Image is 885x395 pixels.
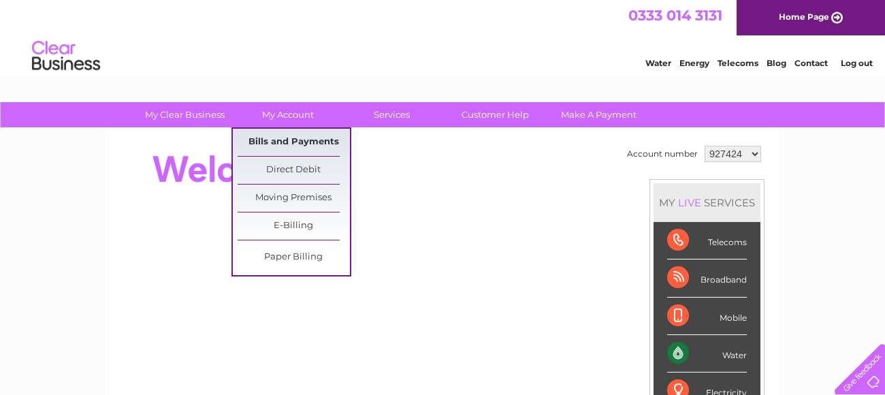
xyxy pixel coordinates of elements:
[679,58,709,68] a: Energy
[675,196,704,209] div: LIVE
[645,58,671,68] a: Water
[238,244,350,271] a: Paper Billing
[767,58,786,68] a: Blog
[841,58,873,68] a: Log out
[31,35,101,77] img: logo.png
[628,7,722,24] a: 0333 014 3131
[439,102,551,127] a: Customer Help
[336,102,448,127] a: Services
[794,58,828,68] a: Contact
[238,185,350,212] a: Moving Premises
[122,7,765,66] div: Clear Business is a trading name of Verastar Limited (registered in [GEOGRAPHIC_DATA] No. 3667643...
[718,58,758,68] a: Telecoms
[238,129,350,156] a: Bills and Payments
[667,298,747,335] div: Mobile
[654,183,760,222] div: MY SERVICES
[667,222,747,259] div: Telecoms
[129,102,241,127] a: My Clear Business
[238,157,350,184] a: Direct Debit
[667,335,747,373] div: Water
[624,142,701,165] td: Account number
[543,102,655,127] a: Make A Payment
[667,259,747,297] div: Broadband
[232,102,344,127] a: My Account
[238,212,350,240] a: E-Billing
